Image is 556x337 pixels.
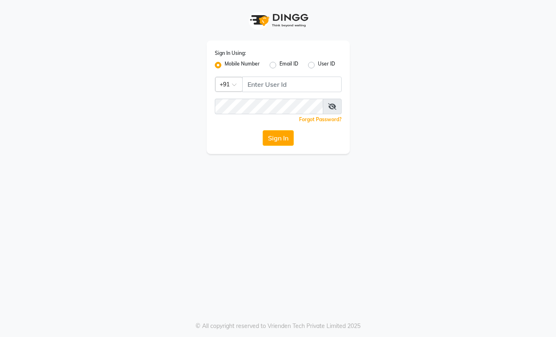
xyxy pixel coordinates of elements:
[263,130,294,146] button: Sign In
[215,50,246,57] label: Sign In Using:
[225,60,260,70] label: Mobile Number
[299,116,342,122] a: Forgot Password?
[318,60,335,70] label: User ID
[215,99,323,114] input: Username
[242,77,342,92] input: Username
[245,8,311,32] img: logo1.svg
[279,60,298,70] label: Email ID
